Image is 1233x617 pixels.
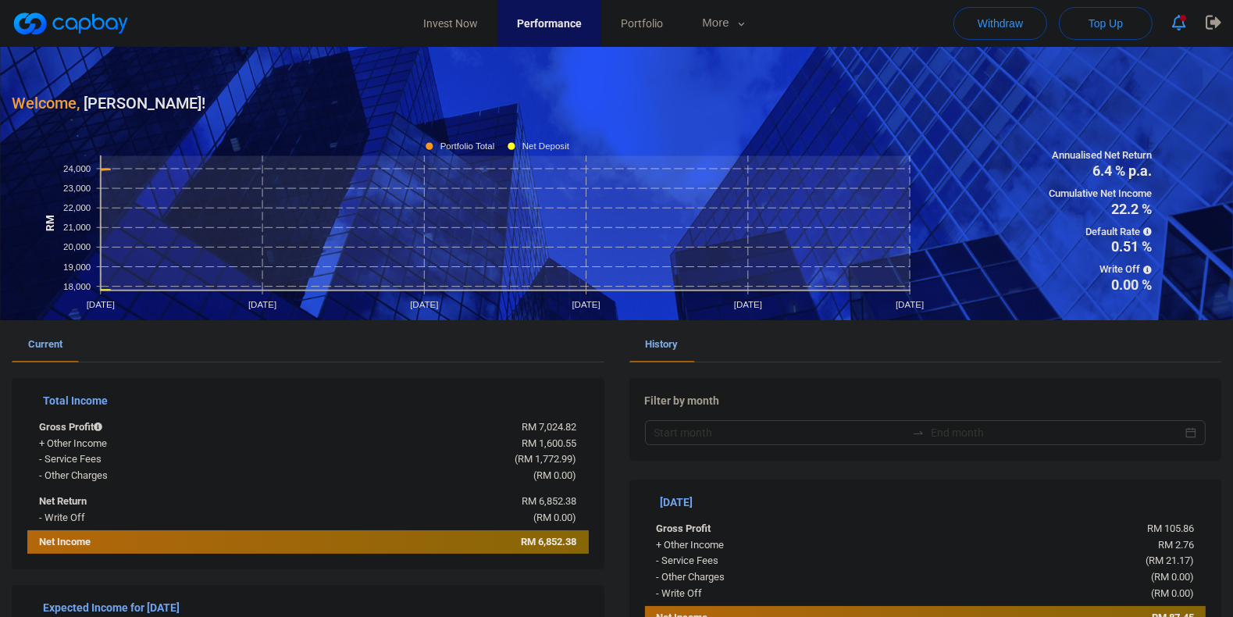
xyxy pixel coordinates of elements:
span: RM 7,024.82 [522,421,576,433]
tspan: 18,000 [63,281,91,291]
div: ( ) [878,553,1206,569]
h5: [DATE] [661,495,1206,509]
tspan: 23,000 [63,184,91,193]
div: - Other Charges [27,468,261,484]
div: + Other Income [645,537,878,554]
span: Top Up [1089,16,1123,31]
tspan: Portfolio Total [440,141,495,151]
span: 0.51 % [1049,240,1152,254]
div: ( ) [261,510,588,526]
span: RM 1,600.55 [522,437,576,449]
tspan: [DATE] [87,300,115,309]
div: Net Return [27,494,261,510]
div: - Service Fees [645,553,878,569]
span: Current [28,338,62,350]
span: RM 6,852.38 [522,495,576,507]
div: Gross Profit [645,521,878,537]
span: RM 21.17 [1149,555,1190,566]
span: RM 0.00 [536,512,572,523]
tspan: 19,000 [63,262,91,271]
span: Performance [517,15,582,32]
div: - Other Charges [645,569,878,586]
h3: [PERSON_NAME] ! [12,91,205,116]
span: Write Off [1049,262,1152,278]
div: ( ) [261,468,588,484]
tspan: 21,000 [63,223,91,232]
div: - Write Off [645,586,878,602]
input: End month [931,424,1182,441]
input: Start month [654,424,906,441]
span: RM 2.76 [1158,539,1194,551]
div: ( ) [261,451,588,468]
tspan: [DATE] [572,300,600,309]
span: Cumulative Net Income [1049,186,1152,202]
span: RM 105.86 [1147,522,1194,534]
div: Gross Profit [27,419,261,436]
span: RM 0.00 [536,469,572,481]
span: Annualised Net Return [1049,148,1152,164]
tspan: [DATE] [410,300,438,309]
tspan: 20,000 [63,242,91,251]
span: swap-right [912,426,925,439]
div: ( ) [878,586,1206,602]
div: Net Income [27,534,261,554]
tspan: RM [45,215,56,231]
h5: Total Income [43,394,589,408]
span: RM 0.00 [1154,587,1190,599]
span: to [912,426,925,439]
tspan: [DATE] [734,300,762,309]
h5: Filter by month [645,394,1206,408]
div: - Write Off [27,510,261,526]
tspan: 24,000 [63,164,91,173]
span: History [646,338,679,350]
tspan: 22,000 [63,203,91,212]
tspan: [DATE] [248,300,276,309]
h5: Expected Income for [DATE] [43,601,589,615]
span: Portfolio [621,15,663,32]
span: 22.2 % [1049,202,1152,216]
span: Default Rate [1049,224,1152,241]
span: RM 1,772.99 [518,453,572,465]
tspan: [DATE] [896,300,924,309]
div: + Other Income [27,436,261,452]
span: RM 6,852.38 [521,536,576,547]
div: - Service Fees [27,451,261,468]
div: ( ) [878,569,1206,586]
span: 0.00 % [1049,278,1152,292]
span: RM 0.00 [1154,571,1190,583]
button: Top Up [1059,7,1153,40]
tspan: Net Deposit [522,141,570,151]
span: 6.4 % p.a. [1049,164,1152,178]
button: Withdraw [953,7,1047,40]
span: Welcome, [12,94,80,112]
